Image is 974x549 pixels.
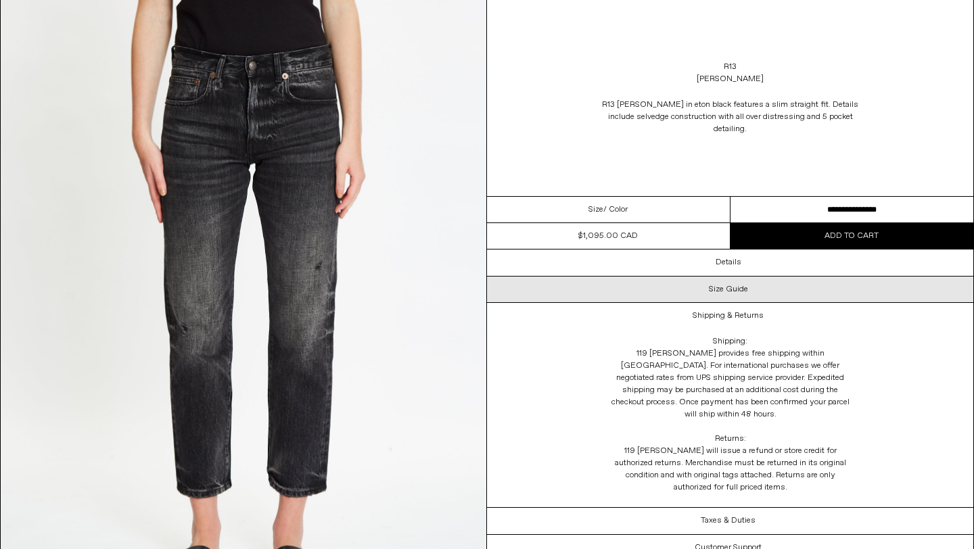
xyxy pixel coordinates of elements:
[595,99,866,135] div: R13 [PERSON_NAME] in eton black features a slim straight fit. Details include selvedge constructi...
[603,204,628,216] span: / Color
[595,329,866,507] div: Shipping: 119 [PERSON_NAME] provides free shipping within [GEOGRAPHIC_DATA]. For international pu...
[701,516,756,525] h3: Taxes & Duties
[693,311,764,320] h3: Shipping & Returns
[730,223,974,249] button: Add to cart
[578,230,638,242] div: $1,095.00 CAD
[588,204,603,216] span: Size
[825,231,879,241] span: Add to cart
[716,258,741,267] h3: Details
[709,285,748,294] h3: Size Guide
[724,61,737,73] a: R13
[697,73,764,85] div: [PERSON_NAME]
